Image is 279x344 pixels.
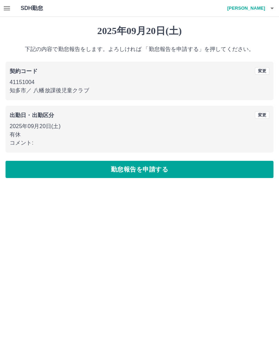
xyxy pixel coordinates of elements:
[6,45,273,53] p: 下記の内容で勤怠報告をします。よろしければ 「勤怠報告を申請する」を押してください。
[10,68,38,74] b: 契約コード
[255,67,269,75] button: 変更
[10,86,269,95] p: 知多市 ／ 八幡放課後児童クラブ
[6,161,273,178] button: 勤怠報告を申請する
[10,78,269,86] p: 41151004
[10,131,269,139] p: 有休
[10,122,269,131] p: 2025年09月20日(土)
[255,111,269,119] button: 変更
[10,112,54,118] b: 出勤日・出勤区分
[10,139,269,147] p: コメント:
[6,25,273,37] h1: 2025年09月20日(土)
